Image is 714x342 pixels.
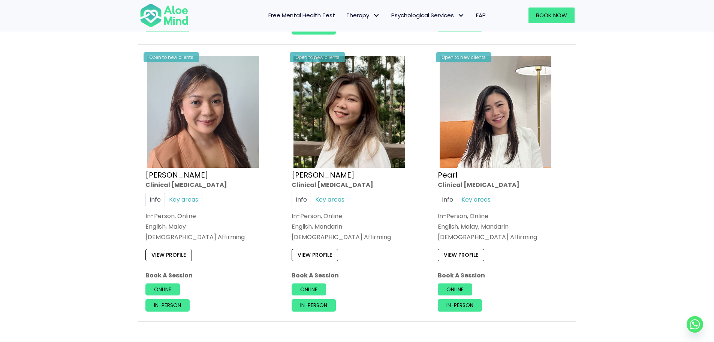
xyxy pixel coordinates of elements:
[292,233,423,241] div: [DEMOGRAPHIC_DATA] Affirming
[386,8,470,23] a: Psychological ServicesPsychological Services: submenu
[470,8,491,23] a: EAP
[438,212,569,220] div: In-Person, Online
[438,299,482,311] a: In-person
[292,193,311,206] a: Info
[145,271,277,280] p: Book A Session
[293,56,405,168] img: Kelly Clinical Psychologist
[391,11,465,19] span: Psychological Services
[440,56,551,168] img: Pearl photo
[144,52,199,62] div: Open to new clients
[292,299,336,311] a: In-person
[165,193,202,206] a: Key areas
[145,193,165,206] a: Info
[140,3,189,28] img: Aloe mind Logo
[263,8,341,23] a: Free Mental Health Test
[145,249,192,261] a: View profile
[292,222,423,231] p: English, Mandarin
[436,52,491,62] div: Open to new clients
[145,212,277,220] div: In-Person, Online
[438,222,569,231] p: English, Malay, Mandarin
[292,249,338,261] a: View profile
[145,233,277,241] div: [DEMOGRAPHIC_DATA] Affirming
[290,52,345,62] div: Open to new clients
[438,193,457,206] a: Info
[528,8,575,23] a: Book Now
[292,170,355,180] a: [PERSON_NAME]
[147,56,259,168] img: Hanna Clinical Psychologist
[476,11,486,19] span: EAP
[438,283,472,295] a: Online
[438,249,484,261] a: View profile
[145,222,277,231] p: English, Malay
[268,11,335,19] span: Free Mental Health Test
[145,283,180,295] a: Online
[457,193,495,206] a: Key areas
[311,193,349,206] a: Key areas
[438,233,569,241] div: [DEMOGRAPHIC_DATA] Affirming
[198,8,491,23] nav: Menu
[341,8,386,23] a: TherapyTherapy: submenu
[145,170,208,180] a: [PERSON_NAME]
[346,11,380,19] span: Therapy
[145,299,190,311] a: In-person
[536,11,567,19] span: Book Now
[438,170,457,180] a: Pearl
[456,10,467,21] span: Psychological Services: submenu
[687,316,703,333] a: Whatsapp
[292,271,423,280] p: Book A Session
[292,283,326,295] a: Online
[145,181,277,189] div: Clinical [MEDICAL_DATA]
[371,10,382,21] span: Therapy: submenu
[438,181,569,189] div: Clinical [MEDICAL_DATA]
[292,212,423,220] div: In-Person, Online
[438,271,569,280] p: Book A Session
[292,181,423,189] div: Clinical [MEDICAL_DATA]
